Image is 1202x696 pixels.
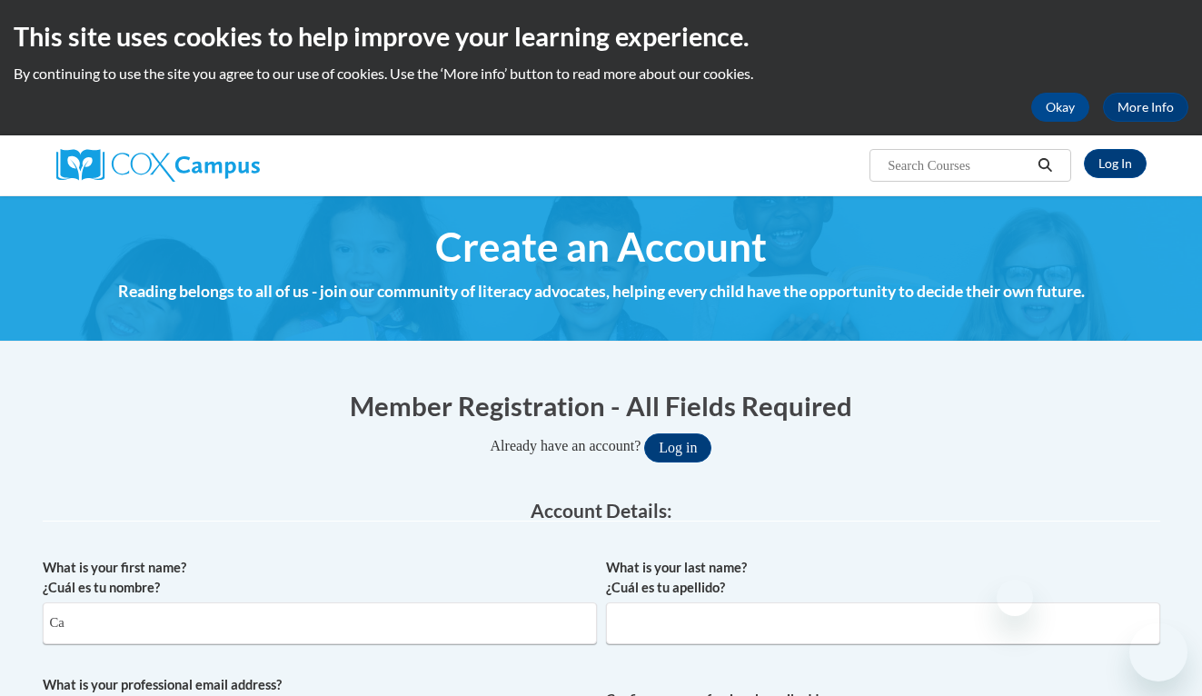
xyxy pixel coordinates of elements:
a: More Info [1103,93,1188,122]
button: Search [1031,154,1058,176]
label: What is your first name? ¿Cuál es tu nombre? [43,558,597,598]
p: By continuing to use the site you agree to our use of cookies. Use the ‘More info’ button to read... [14,64,1188,84]
span: Account Details: [531,499,672,522]
label: What is your last name? ¿Cuál es tu apellido? [606,558,1160,598]
input: Metadata input [606,602,1160,644]
h4: Reading belongs to all of us - join our community of literacy advocates, helping every child have... [50,280,1152,303]
input: Metadata input [43,602,597,644]
h2: This site uses cookies to help improve your learning experience. [14,18,1188,55]
button: Okay [1031,93,1089,122]
iframe: Button to launch messaging window [1129,623,1187,681]
button: Log in [644,433,711,462]
input: Search Courses [886,154,1031,176]
h1: Member Registration - All Fields Required [43,387,1160,424]
span: Already have an account? [491,438,641,453]
a: Log In [1084,149,1147,178]
span: Create an Account [435,223,767,271]
iframe: Close message [997,580,1033,616]
img: Cox Campus [56,149,260,182]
